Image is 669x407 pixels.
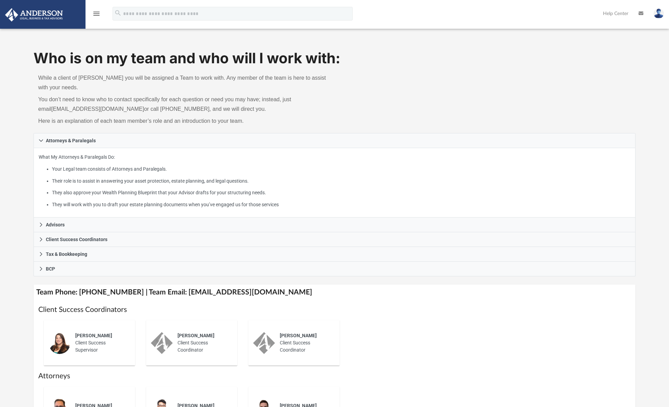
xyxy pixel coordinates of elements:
img: User Pic [654,9,664,18]
img: thumbnail [151,332,173,354]
a: Advisors [34,218,635,232]
span: Tax & Bookkeeping [46,252,87,257]
i: menu [92,10,101,18]
a: Client Success Coordinators [34,232,635,247]
div: Client Success Supervisor [70,327,130,358]
p: What My Attorneys & Paralegals Do: [39,153,630,209]
img: Anderson Advisors Platinum Portal [3,8,65,22]
span: Advisors [46,222,65,227]
span: Attorneys & Paralegals [46,138,96,143]
h1: Client Success Coordinators [38,305,631,315]
i: search [114,9,122,17]
h1: Attorneys [38,371,631,381]
a: Attorneys & Paralegals [34,133,635,148]
a: Tax & Bookkeeping [34,247,635,262]
p: Here is an explanation of each team member’s role and an introduction to your team. [38,116,330,126]
div: Client Success Coordinator [173,327,233,358]
h1: Who is on my team and who will I work with: [34,48,635,68]
span: [PERSON_NAME] [75,333,112,338]
a: BCP [34,262,635,276]
p: You don’t need to know who to contact specifically for each question or need you may have; instea... [38,95,330,114]
span: BCP [46,266,55,271]
a: menu [92,13,101,18]
span: Client Success Coordinators [46,237,107,242]
img: thumbnail [49,332,70,354]
li: Their role is to assist in answering your asset protection, estate planning, and legal questions. [52,177,630,185]
span: [PERSON_NAME] [178,333,214,338]
div: Attorneys & Paralegals [34,148,635,218]
li: They will work with you to draft your estate planning documents when you’ve engaged us for those ... [52,200,630,209]
div: Client Success Coordinator [275,327,335,358]
h4: Team Phone: [PHONE_NUMBER] | Team Email: [EMAIL_ADDRESS][DOMAIN_NAME] [34,285,635,300]
p: While a client of [PERSON_NAME] you will be assigned a Team to work with. Any member of the team ... [38,73,330,92]
li: Your Legal team consists of Attorneys and Paralegals. [52,165,630,173]
span: [PERSON_NAME] [280,333,317,338]
img: thumbnail [253,332,275,354]
li: They also approve your Wealth Planning Blueprint that your Advisor drafts for your structuring ne... [52,188,630,197]
a: [EMAIL_ADDRESS][DOMAIN_NAME] [51,106,144,112]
